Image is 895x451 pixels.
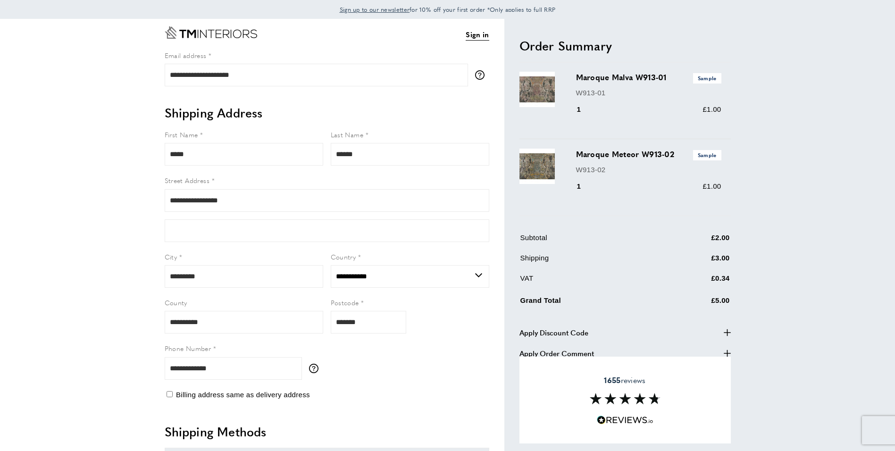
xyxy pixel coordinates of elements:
strong: 1655 [604,375,620,385]
span: Last Name [331,130,364,139]
img: Maroque Meteor W913-02 [519,149,555,184]
span: Sample [693,150,721,160]
td: £2.00 [665,232,730,251]
img: Maroque Malva W913-01 [519,72,555,107]
span: £1.00 [703,105,721,113]
button: More information [475,70,489,80]
td: Subtotal [520,232,664,251]
td: £5.00 [665,293,730,313]
span: Phone Number [165,343,211,353]
h3: Maroque Meteor W913-02 [576,149,721,160]
a: Go to Home page [165,26,257,39]
h2: Shipping Address [165,104,489,121]
p: W913-01 [576,87,721,99]
span: Apply Order Comment [519,348,594,359]
p: W913-02 [576,164,721,175]
span: First Name [165,130,198,139]
input: Billing address same as delivery address [167,391,173,397]
span: for 10% off your first order *Only applies to full RRP [340,5,556,14]
div: 1 [576,181,594,192]
td: £0.34 [665,273,730,291]
span: Postcode [331,298,359,307]
a: Sign up to our newsletter [340,5,410,14]
span: reviews [604,376,645,385]
img: Reviews section [590,393,661,404]
td: VAT [520,273,664,291]
span: Street Address [165,175,210,185]
h3: Maroque Malva W913-01 [576,72,721,83]
span: Apply Discount Code [519,327,588,338]
div: 1 [576,104,594,115]
span: City [165,252,177,261]
button: More information [309,364,323,373]
span: Email address [165,50,207,60]
span: Sample [693,73,721,83]
a: Sign in [466,29,489,41]
span: Billing address same as delivery address [176,391,310,399]
td: Shipping [520,252,664,271]
td: Grand Total [520,293,664,313]
h2: Shipping Methods [165,423,489,440]
img: Reviews.io 5 stars [597,416,653,425]
span: Country [331,252,356,261]
span: County [165,298,187,307]
td: £3.00 [665,252,730,271]
span: £1.00 [703,182,721,190]
h2: Order Summary [519,37,731,54]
